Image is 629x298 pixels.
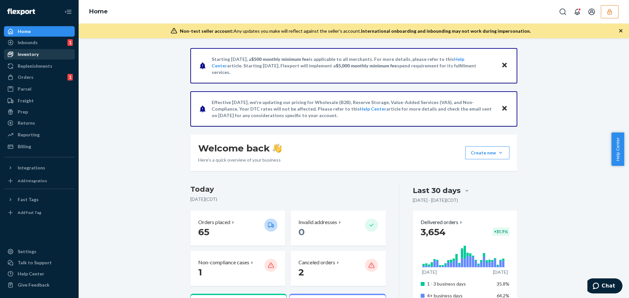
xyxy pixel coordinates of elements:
button: Delivered orders [421,219,464,226]
span: 65 [198,226,209,237]
button: Close [500,61,509,70]
div: Inbounds [18,39,38,46]
a: Replenishments [4,61,75,71]
button: Talk to Support [4,257,75,268]
p: Here’s a quick overview of your business [198,157,282,163]
button: Open notifications [571,5,584,18]
div: Parcel [18,86,31,92]
a: Add Fast Tag [4,207,75,218]
p: Non-compliance cases [198,259,249,266]
span: $5,000 monthly minimum fee [336,63,397,68]
a: Billing [4,141,75,152]
div: Reporting [18,131,40,138]
button: Invalid addresses 0 [291,211,386,246]
p: [DATE] - [DATE] ( CDT ) [413,197,458,203]
p: Orders placed [198,219,230,226]
span: 3,654 [421,226,446,237]
button: Orders placed 65 [190,211,285,246]
p: Canceled orders [298,259,335,266]
div: Talk to Support [18,259,52,266]
h3: Today [190,184,386,195]
a: Home [89,8,108,15]
span: 0 [298,226,305,237]
a: Parcel [4,84,75,94]
button: Close Navigation [62,5,75,18]
div: Integrations [18,165,45,171]
button: Non-compliance cases 1 [190,251,285,286]
a: Inbounds1 [4,37,75,48]
div: Home [18,28,31,35]
div: Give Feedback [18,282,49,288]
button: Close [500,104,509,114]
a: Help Center [360,106,386,112]
a: Help Center [4,269,75,279]
div: Add Fast Tag [18,210,41,215]
div: + 31.7 % [493,228,509,236]
a: Orders1 [4,72,75,82]
button: Fast Tags [4,194,75,205]
button: Open Search Box [556,5,569,18]
a: Returns [4,118,75,128]
img: hand-wave emoji [273,144,282,153]
div: Orders [18,74,33,80]
p: [DATE] [422,269,437,275]
ol: breadcrumbs [84,2,113,21]
span: International onboarding and inbounding may not work during impersonation. [361,28,531,34]
span: $500 monthly minimum fee [251,56,309,62]
span: 2 [298,267,304,278]
p: [DATE] ( CDT ) [190,196,386,202]
p: Starting [DATE], a is applicable to all merchants. For more details, please refer to this article... [212,56,495,76]
a: Inventory [4,49,75,60]
button: Integrations [4,163,75,173]
div: Replenishments [18,63,52,69]
h1: Welcome back [198,142,282,154]
button: Give Feedback [4,280,75,290]
span: 1 [198,267,202,278]
div: Settings [18,248,36,255]
div: Freight [18,97,34,104]
div: 1 [67,74,73,80]
div: Prep [18,109,28,115]
p: Invalid addresses [298,219,337,226]
p: 1 - 3 business days [427,281,492,287]
button: Canceled orders 2 [291,251,386,286]
a: Reporting [4,130,75,140]
div: Any updates you make will reflect against the seller's account. [180,28,531,34]
iframe: Opens a widget where you can chat to one of our agents [587,278,622,295]
p: Effective [DATE], we're updating our pricing for Wholesale (B2B), Reserve Storage, Value-Added Se... [212,99,495,119]
span: 35.8% [497,281,509,287]
a: Home [4,26,75,37]
p: [DATE] [493,269,508,275]
a: Freight [4,96,75,106]
div: Billing [18,143,31,150]
div: Last 30 days [413,185,461,196]
a: Add Integration [4,176,75,186]
div: 1 [67,39,73,46]
div: Fast Tags [18,196,39,203]
div: Add Integration [18,178,47,184]
button: Help Center [611,132,624,166]
div: Inventory [18,51,39,58]
span: Non-test seller account: [180,28,234,34]
a: Settings [4,246,75,257]
div: Help Center [18,271,44,277]
a: Prep [4,107,75,117]
div: Returns [18,120,35,126]
button: Create new [465,146,509,159]
button: Open account menu [585,5,598,18]
img: Flexport logo [7,9,35,15]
